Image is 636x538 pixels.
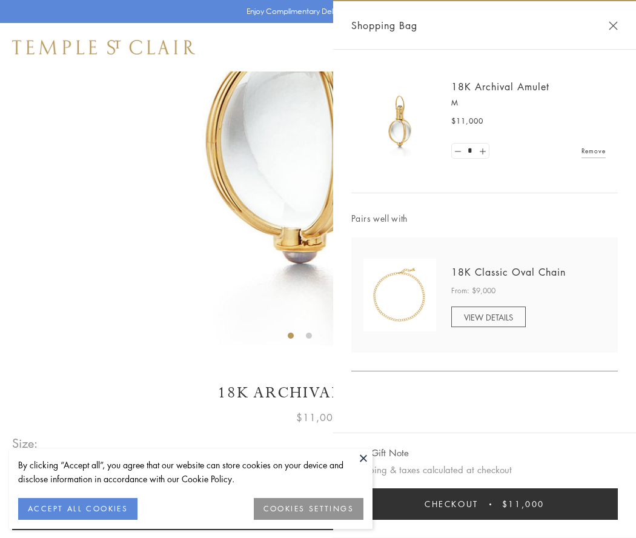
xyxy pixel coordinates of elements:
[452,144,464,159] a: Set quantity to 0
[12,40,195,55] img: Temple St. Clair
[363,85,436,158] img: 18K Archival Amulet
[247,5,384,18] p: Enjoy Complimentary Delivery & Returns
[451,285,495,297] span: From: $9,000
[12,433,39,453] span: Size:
[296,410,340,425] span: $11,000
[351,462,618,477] p: Shipping & taxes calculated at checkout
[502,497,545,511] span: $11,000
[451,307,526,327] a: VIEW DETAILS
[451,97,606,109] p: M
[363,259,436,331] img: N88865-OV18
[464,311,513,323] span: VIEW DETAILS
[425,497,479,511] span: Checkout
[351,18,417,33] span: Shopping Bag
[581,144,606,158] a: Remove
[451,80,549,93] a: 18K Archival Amulet
[451,265,566,279] a: 18K Classic Oval Chain
[18,458,363,486] div: By clicking “Accept all”, you agree that our website can store cookies on your device and disclos...
[476,144,488,159] a: Set quantity to 2
[609,21,618,30] button: Close Shopping Bag
[18,498,137,520] button: ACCEPT ALL COOKIES
[351,488,618,520] button: Checkout $11,000
[451,115,483,127] span: $11,000
[351,445,409,460] button: Add Gift Note
[351,211,618,225] span: Pairs well with
[12,382,624,403] h1: 18K Archival Amulet
[254,498,363,520] button: COOKIES SETTINGS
